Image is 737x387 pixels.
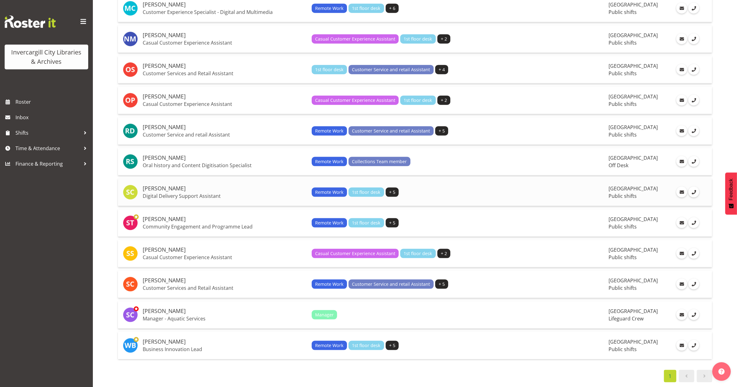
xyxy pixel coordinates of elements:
[352,158,407,165] span: Collections Team member
[609,246,658,253] span: [GEOGRAPHIC_DATA]
[15,97,90,107] span: Roster
[143,101,307,107] p: Casual Customer Experience Assistant
[688,279,699,289] a: Call Employee
[123,124,138,138] img: rory-duggan11686.jpg
[688,33,699,44] a: Call Employee
[143,155,307,161] h5: [PERSON_NAME]
[352,128,430,134] span: Customer Service and retail Assistant
[123,1,138,16] img: michelle-cunningham11683.jpg
[15,144,80,153] span: Time & Attendance
[315,5,344,12] span: Remote Work
[143,247,307,253] h5: [PERSON_NAME]
[718,368,725,375] img: help-xxl-2.png
[676,187,687,198] a: Email Employee
[123,32,138,46] img: nichole-mauleon11684.jpg
[688,95,699,106] a: Call Employee
[609,308,658,315] span: [GEOGRAPHIC_DATA]
[609,101,637,107] span: Public shifts
[315,220,344,226] span: Remote Work
[676,64,687,75] a: Email Employee
[352,189,380,196] span: 1st floor desk
[609,193,637,199] span: Public shifts
[439,128,445,134] span: + 5
[609,131,637,138] span: Public shifts
[609,223,637,230] span: Public shifts
[609,216,658,223] span: [GEOGRAPHIC_DATA]
[315,281,344,288] span: Remote Work
[609,285,637,291] span: Public shifts
[676,95,687,106] a: Email Employee
[676,3,687,14] a: Email Employee
[676,33,687,44] a: Email Employee
[143,193,307,199] p: Digital Delivery Support Assistant
[315,128,344,134] span: Remote Work
[688,340,699,351] a: Call Employee
[315,36,395,42] span: Casual Customer Experience Assistant
[609,70,637,77] span: Public shifts
[688,217,699,228] a: Call Employee
[389,342,395,349] span: + 5
[441,97,447,104] span: + 2
[123,62,138,77] img: olivia-stanley11956.jpg
[143,216,307,222] h5: [PERSON_NAME]
[143,254,307,260] p: Casual Customer Experience Assistant
[315,97,395,104] span: Casual Customer Experience Assistant
[441,250,447,257] span: + 2
[676,125,687,136] a: Email Employee
[123,338,138,353] img: willem-burger11692.jpg
[609,124,658,131] span: [GEOGRAPHIC_DATA]
[315,158,344,165] span: Remote Work
[609,254,637,261] span: Public shifts
[143,346,307,352] p: Business Innovation Lead
[123,277,138,292] img: serena-casey11690.jpg
[143,339,307,345] h5: [PERSON_NAME]
[676,217,687,228] a: Email Employee
[439,66,445,73] span: + 4
[676,248,687,259] a: Email Employee
[389,189,395,196] span: + 5
[123,307,138,322] img: stephen-cook564.jpg
[352,5,380,12] span: 1st floor desk
[609,315,644,322] span: Lifeguard Crew
[315,250,395,257] span: Casual Customer Experience Assistant
[688,248,699,259] a: Call Employee
[143,2,307,8] h5: [PERSON_NAME]
[609,32,658,39] span: [GEOGRAPHIC_DATA]
[688,125,699,136] a: Call Employee
[688,156,699,167] a: Call Employee
[143,132,307,138] p: Customer Service and retail Assistant
[609,185,658,192] span: [GEOGRAPHIC_DATA]
[352,66,430,73] span: Customer Service and retail Assistant
[609,277,658,284] span: [GEOGRAPHIC_DATA]
[5,15,56,28] img: Rosterit website logo
[143,315,307,322] p: Manager - Aquatic Services
[688,3,699,14] a: Call Employee
[609,39,637,46] span: Public shifts
[389,5,395,12] span: + 6
[123,215,138,230] img: saniya-thompson11688.jpg
[609,1,658,8] span: [GEOGRAPHIC_DATA]
[676,156,687,167] a: Email Employee
[143,277,307,284] h5: [PERSON_NAME]
[609,346,637,353] span: Public shifts
[609,162,628,169] span: Off Desk
[404,97,432,104] span: 1st floor desk
[123,246,138,261] img: saranya-sarisa11689.jpg
[15,113,90,122] span: Inbox
[609,154,658,161] span: [GEOGRAPHIC_DATA]
[439,281,445,288] span: + 5
[315,66,344,73] span: 1st floor desk
[676,279,687,289] a: Email Employee
[315,342,344,349] span: Remote Work
[143,9,307,15] p: Customer Experience Specialist - Digital and Multimedia
[609,338,658,345] span: [GEOGRAPHIC_DATA]
[143,124,307,130] h5: [PERSON_NAME]
[143,162,307,168] p: Oral history and Content Digitisation Specialist
[315,311,334,318] span: Manager
[143,308,307,314] h5: [PERSON_NAME]
[315,189,344,196] span: Remote Work
[609,63,658,69] span: [GEOGRAPHIC_DATA]
[389,220,395,226] span: + 5
[352,281,430,288] span: Customer Service and retail Assistant
[123,154,138,169] img: rosemary-stather11691.jpg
